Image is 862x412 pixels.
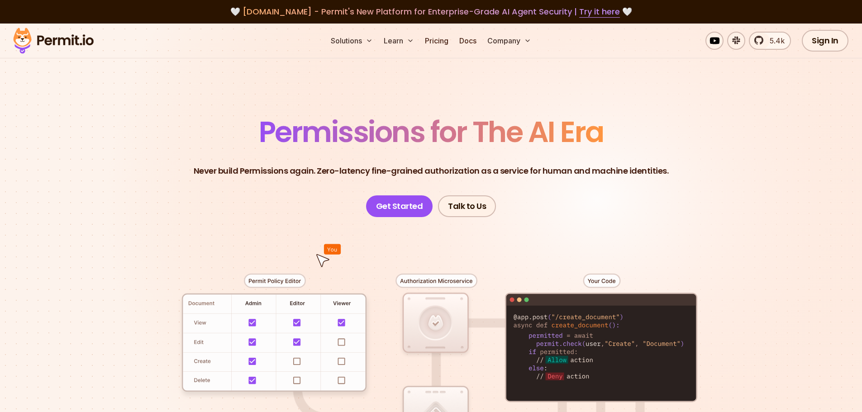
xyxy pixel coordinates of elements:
a: Get Started [366,195,433,217]
a: Pricing [421,32,452,50]
p: Never build Permissions again. Zero-latency fine-grained authorization as a service for human and... [194,165,669,177]
a: Try it here [579,6,620,18]
div: 🤍 🤍 [22,5,840,18]
button: Learn [380,32,418,50]
a: Talk to Us [438,195,496,217]
button: Company [484,32,535,50]
a: Docs [456,32,480,50]
span: [DOMAIN_NAME] - Permit's New Platform for Enterprise-Grade AI Agent Security | [243,6,620,17]
a: 5.4k [749,32,791,50]
a: Sign In [802,30,848,52]
span: Permissions for The AI Era [259,112,604,152]
button: Solutions [327,32,376,50]
span: 5.4k [764,35,785,46]
img: Permit logo [9,25,98,56]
